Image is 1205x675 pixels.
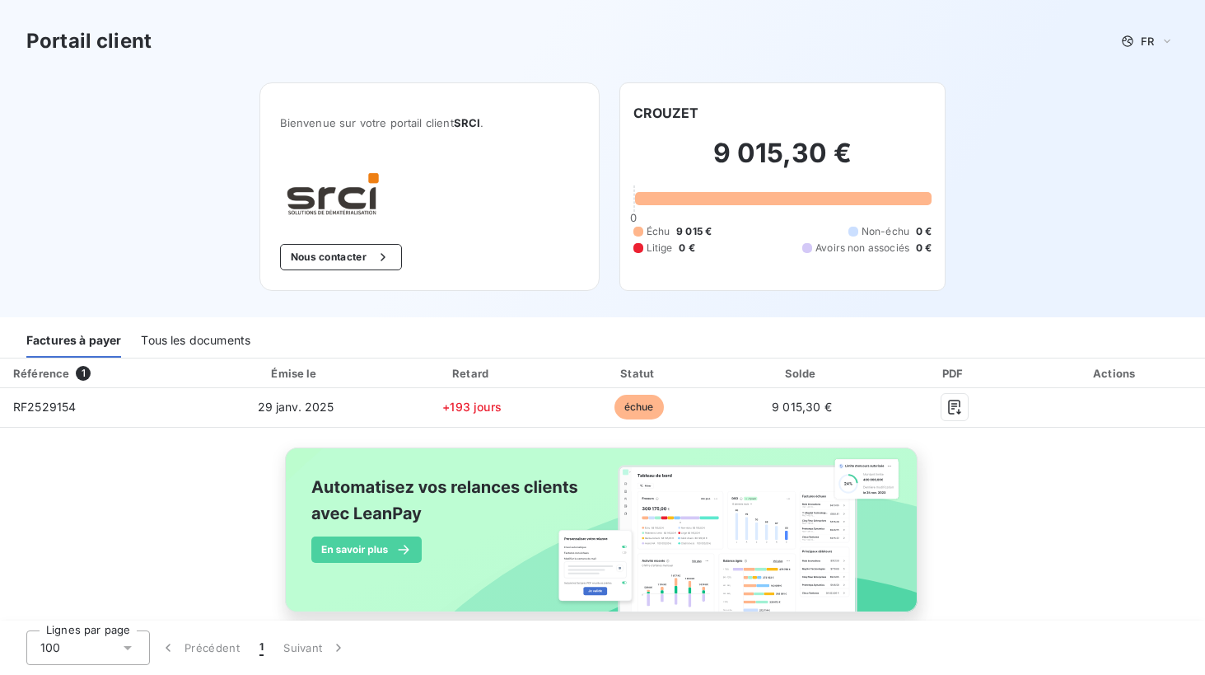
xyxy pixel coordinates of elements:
[280,169,385,218] img: Company logo
[258,400,334,414] span: 29 janv. 2025
[391,365,553,382] div: Retard
[454,116,481,129] span: SRCI
[259,640,264,656] span: 1
[442,400,502,414] span: +193 jours
[772,400,832,414] span: 9 015,30 €
[40,640,60,656] span: 100
[150,630,250,665] button: Précédent
[916,241,932,255] span: 0 €
[1141,35,1154,48] span: FR
[1030,365,1202,382] div: Actions
[280,116,579,129] span: Bienvenue sur votre portail client .
[862,224,909,239] span: Non-échu
[815,241,909,255] span: Avoirs non associés
[916,224,932,239] span: 0 €
[141,323,250,358] div: Tous les documents
[647,241,673,255] span: Litige
[13,400,76,414] span: RF2529154
[725,365,879,382] div: Solde
[630,211,637,224] span: 0
[13,367,69,380] div: Référence
[633,137,932,186] h2: 9 015,30 €
[560,365,718,382] div: Statut
[250,630,273,665] button: 1
[280,244,402,270] button: Nous contacter
[679,241,694,255] span: 0 €
[270,438,936,640] img: banner
[26,323,121,358] div: Factures à payer
[76,366,91,381] span: 1
[885,365,1023,382] div: PDF
[633,103,699,123] h6: CROUZET
[676,224,712,239] span: 9 015 €
[647,224,670,239] span: Échu
[26,26,152,56] h3: Portail client
[614,395,664,420] span: échue
[207,365,384,382] div: Émise le
[273,630,357,665] button: Suivant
